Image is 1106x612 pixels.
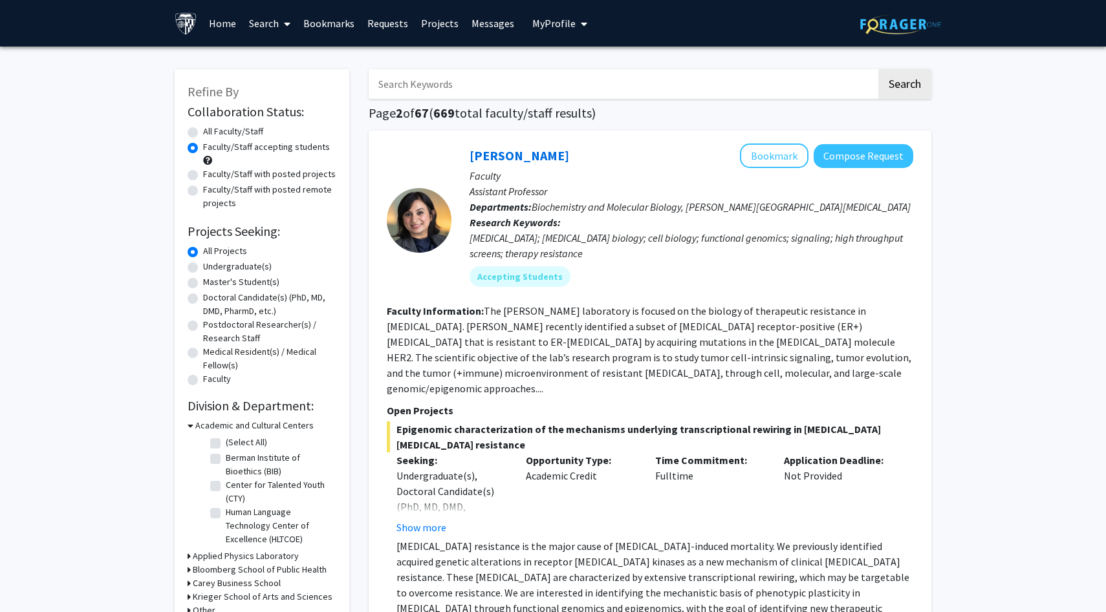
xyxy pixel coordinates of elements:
[203,318,336,345] label: Postdoctoral Researcher(s) / Research Staff
[532,200,911,213] span: Biochemistry and Molecular Biology, [PERSON_NAME][GEOGRAPHIC_DATA][MEDICAL_DATA]
[203,275,279,289] label: Master's Student(s)
[243,1,297,46] a: Search
[387,421,913,452] span: Epigenomic characterization of the mechanisms underlying transcriptional rewiring in [MEDICAL_DAT...
[878,69,931,99] button: Search
[297,1,361,46] a: Bookmarks
[226,451,333,478] label: Berman Institute of Bioethics (BIB)
[655,452,765,468] p: Time Commitment:
[203,260,272,273] label: Undergraduate(s)
[193,576,281,590] h3: Carey Business School
[203,372,231,386] label: Faculty
[396,105,403,121] span: 2
[470,168,913,184] p: Faculty
[470,216,561,229] b: Research Keywords:
[774,452,904,535] div: Not Provided
[396,468,506,607] div: Undergraduate(s), Doctoral Candidate(s) (PhD, MD, DMD, PharmD, etc.), Postdoctoral Researcher(s) ...
[433,105,455,121] span: 669
[470,266,570,287] mat-chip: Accepting Students
[784,452,894,468] p: Application Deadline:
[193,563,327,576] h3: Bloomberg School of Public Health
[516,452,645,535] div: Academic Credit
[203,167,336,181] label: Faculty/Staff with posted projects
[396,520,446,535] button: Show more
[1051,554,1096,602] iframe: Chat
[465,1,521,46] a: Messages
[860,14,941,34] img: ForagerOne Logo
[195,419,314,432] h3: Academic and Cultural Centers
[203,291,336,318] label: Doctoral Candidate(s) (PhD, MD, DMD, PharmD, etc.)
[387,304,484,317] b: Faculty Information:
[387,304,911,395] fg-read-more: The [PERSON_NAME] laboratory is focused on the biology of therapeutic resistance in [MEDICAL_DATA...
[175,12,197,35] img: Johns Hopkins University Logo
[387,403,913,418] p: Open Projects
[188,398,336,414] h2: Division & Department:
[203,244,247,258] label: All Projects
[415,1,465,46] a: Projects
[203,345,336,372] label: Medical Resident(s) / Medical Fellow(s)
[203,140,330,154] label: Faculty/Staff accepting students
[369,105,931,121] h1: Page of ( total faculty/staff results)
[226,478,333,505] label: Center for Talented Youth (CTY)
[193,590,332,604] h3: Krieger School of Arts and Sciences
[202,1,243,46] a: Home
[226,436,267,449] label: (Select All)
[470,184,913,199] p: Assistant Professor
[415,105,429,121] span: 67
[369,69,876,99] input: Search Keywords
[470,147,569,164] a: [PERSON_NAME]
[814,144,913,168] button: Compose Request to Utthara Nayar
[203,183,336,210] label: Faculty/Staff with posted remote projects
[470,230,913,261] div: [MEDICAL_DATA]; [MEDICAL_DATA] biology; cell biology; functional genomics; signaling; high throug...
[203,125,263,138] label: All Faculty/Staff
[470,200,532,213] b: Departments:
[526,452,636,468] p: Opportunity Type:
[396,452,506,468] p: Seeking:
[532,17,576,30] span: My Profile
[188,224,336,239] h2: Projects Seeking:
[361,1,415,46] a: Requests
[193,549,299,563] h3: Applied Physics Laboratory
[226,505,333,546] label: Human Language Technology Center of Excellence (HLTCOE)
[645,452,775,535] div: Fulltime
[188,83,239,100] span: Refine By
[188,104,336,120] h2: Collaboration Status:
[740,143,808,168] button: Add Utthara Nayar to Bookmarks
